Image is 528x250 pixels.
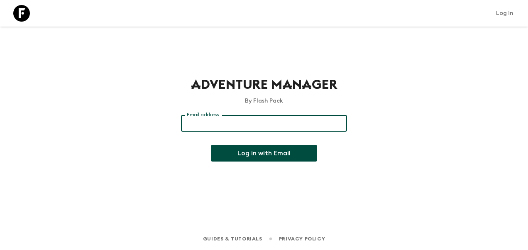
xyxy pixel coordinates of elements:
a: Privacy Policy [279,234,325,243]
p: By Flash Pack [181,97,347,105]
label: Email address [187,111,219,118]
a: Log in [491,7,518,19]
a: Guides & Tutorials [203,234,262,243]
button: Log in with Email [211,145,317,162]
h1: Adventure Manager [181,76,347,93]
